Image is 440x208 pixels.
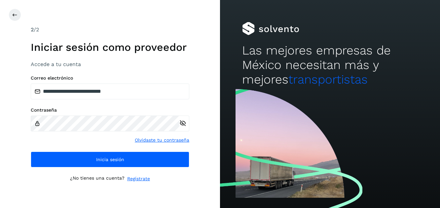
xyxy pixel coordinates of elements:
h1: Iniciar sesión como proveedor [31,41,189,53]
label: Contraseña [31,107,189,113]
a: Regístrate [127,175,150,182]
span: transportistas [288,72,368,87]
span: Inicia sesión [96,157,124,162]
h3: Accede a tu cuenta [31,61,189,67]
p: ¿No tienes una cuenta? [70,175,125,182]
div: /2 [31,26,189,34]
button: Inicia sesión [31,152,189,167]
h2: Las mejores empresas de México necesitan más y mejores [242,43,418,87]
span: 2 [31,26,34,33]
label: Correo electrónico [31,75,189,81]
a: Olvidaste tu contraseña [135,137,189,144]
